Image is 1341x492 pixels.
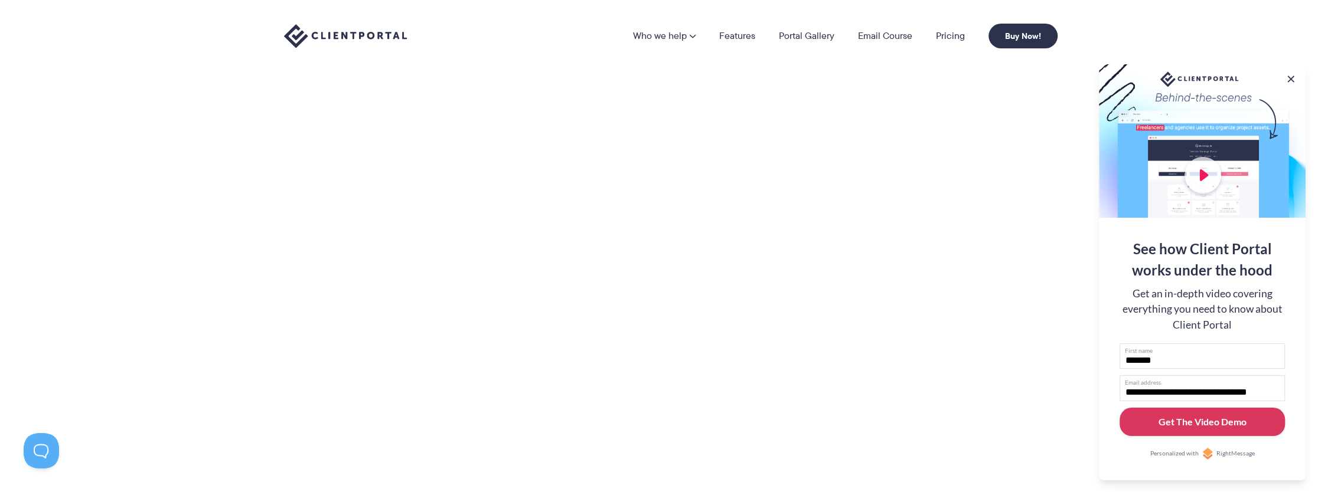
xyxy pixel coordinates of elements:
span: Personalized with [1150,449,1198,458]
img: Personalized with RightMessage [1202,448,1213,460]
input: Email address [1120,375,1285,401]
iframe: Toggle Customer Support [24,433,59,468]
input: First name [1120,343,1285,369]
div: Get The Video Demo [1159,415,1247,429]
button: Get The Video Demo [1120,408,1285,437]
span: RightMessage [1216,449,1255,458]
div: Get an in-depth video covering everything you need to know about Client Portal [1120,286,1285,333]
div: See how Client Portal works under the hood [1120,238,1285,281]
a: Personalized withRightMessage [1120,448,1285,460]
